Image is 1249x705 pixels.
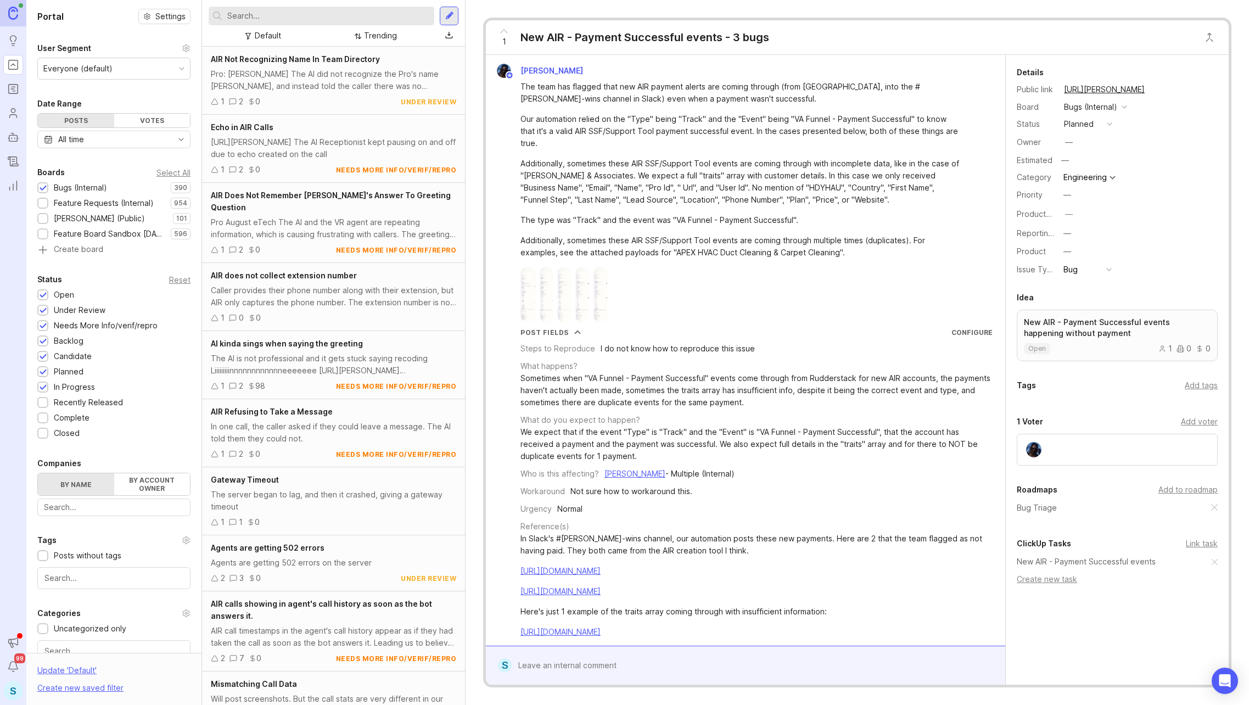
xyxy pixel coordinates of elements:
div: What happens? [520,360,578,372]
div: Under Review [54,304,105,316]
div: Create new saved filter [37,682,124,694]
div: Categories [37,607,81,620]
div: Public link [1017,83,1055,96]
a: Roadmaps [3,79,23,99]
div: Steps to Reproduce [520,343,595,355]
a: [PERSON_NAME] [604,469,665,478]
div: Feature Requests (Internal) [54,197,154,209]
a: AIR Refusing to Take a MessageIn one call, the caller asked if they could leave a message. The AI... [202,399,465,467]
div: Who is this affecting? [520,468,599,480]
div: The AI is not professional and it gets stuck saying recoding Liiiiiiiiinnnnnnnnnnnneeeeeee [URL][... [211,352,456,377]
div: Owner [1017,136,1055,148]
div: Date Range [37,97,82,110]
div: 1 [221,448,225,460]
div: 2 [239,244,243,256]
div: Caller provides their phone number along with their extension, but AIR only captures the phone nu... [211,284,456,309]
div: 1 [1158,345,1172,352]
div: Category [1017,171,1055,183]
div: 3 [239,572,244,584]
div: 1 [221,96,225,108]
div: 0 [255,516,260,528]
a: Echo in AIR Calls[URL][PERSON_NAME] The AI Receptionist kept pausing on and off due to echo creat... [202,115,465,183]
div: Closed [54,427,80,439]
a: New AIR - Payment Successful events happening without paymentopen100 [1017,310,1218,361]
div: 0 [255,96,260,108]
span: AIR calls showing in agent's call history as soon as the bot answers it. [211,599,432,620]
div: Boards [37,166,65,179]
div: I do not know how to reproduce this issue [601,343,755,355]
img: Tim Fischer [497,64,511,78]
div: 2 [239,164,243,176]
button: Post Fields [520,328,581,337]
a: [URL][DOMAIN_NAME] [520,586,601,596]
div: Sometimes when "VA Funnel - Payment Successful" events come through from Rudderstack for new AIR ... [520,372,993,409]
div: Estimated [1017,156,1052,164]
a: Ideas [3,31,23,51]
div: Reset [169,277,191,283]
div: Pro August eTech The AI and the VR agent are repeating information, which is causing frustrating ... [211,216,456,240]
span: 99 [14,653,25,663]
p: 101 [176,214,187,223]
div: Add voter [1181,416,1218,428]
div: 0 [256,652,261,664]
img: Tim Fischer [1026,442,1041,457]
div: 1 [221,164,225,176]
div: Reference(s) [520,521,569,533]
div: Tags [1017,379,1036,392]
div: Create new task [1017,573,1218,585]
div: 1 [221,312,225,324]
span: Settings [155,11,186,22]
div: Recently Released [54,396,123,409]
label: Priority [1017,190,1043,199]
div: 2 [221,652,225,664]
div: Bugs (Internal) [54,182,107,194]
a: [URL][PERSON_NAME] [1061,82,1148,97]
a: Settings [138,9,191,24]
div: under review [401,97,456,107]
div: Open [54,289,74,301]
span: AIR Not Recognizing Name In Team Directory [211,54,380,64]
div: User Segment [37,42,91,55]
input: Search... [227,10,430,22]
div: Our automation relied on the "Type" being "Track" and the "Event" being "VA Funnel - Payment Succ... [520,113,960,149]
div: Open Intercom Messenger [1212,668,1238,694]
div: 0 [255,244,260,256]
div: [PERSON_NAME] (Public) [54,212,145,225]
div: 1 Voter [1017,415,1043,428]
svg: toggle icon [172,135,190,144]
div: Posts without tags [54,550,121,562]
div: — [1065,136,1073,148]
div: [URL][PERSON_NAME] The AI Receptionist kept pausing on and off due to echo created on the call [211,136,456,160]
div: Backlog [54,335,83,347]
div: needs more info/verif/repro [336,165,457,175]
img: member badge [506,71,514,80]
button: S [3,681,23,701]
a: AI kinda sings when saying the greetingThe AI is not professional and it gets stuck saying recodi... [202,331,465,399]
p: open [1028,344,1046,353]
div: 2 [239,380,243,392]
div: All time [58,133,84,146]
div: Planned [54,366,83,378]
div: Everyone (default) [43,63,113,75]
div: 2 [239,448,243,460]
a: New AIR - Payment Successful events [1017,556,1156,568]
input: Search... [44,645,183,657]
label: Reporting Team [1017,228,1076,238]
div: Companies [37,457,81,470]
div: 0 [239,312,244,324]
div: Feature Board Sandbox [DATE] [54,228,165,240]
div: — [1058,153,1072,167]
div: The server began to lag, and then it crashed, giving a gateway timeout [211,489,456,513]
p: New AIR - Payment Successful events happening without payment [1024,317,1211,339]
h1: Portal [37,10,64,23]
div: needs more info/verif/repro [336,654,457,663]
a: [URL][DOMAIN_NAME] [520,627,601,636]
span: AI kinda sings when saying the greeting [211,339,363,348]
div: under review [401,574,456,583]
span: Agents are getting 502 errors [211,543,324,552]
button: ProductboardID [1062,207,1076,221]
div: New AIR - Payment Successful events - 3 bugs [520,30,769,45]
div: 0 [255,164,260,176]
a: Changelog [3,152,23,171]
div: Workaround [520,485,565,497]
